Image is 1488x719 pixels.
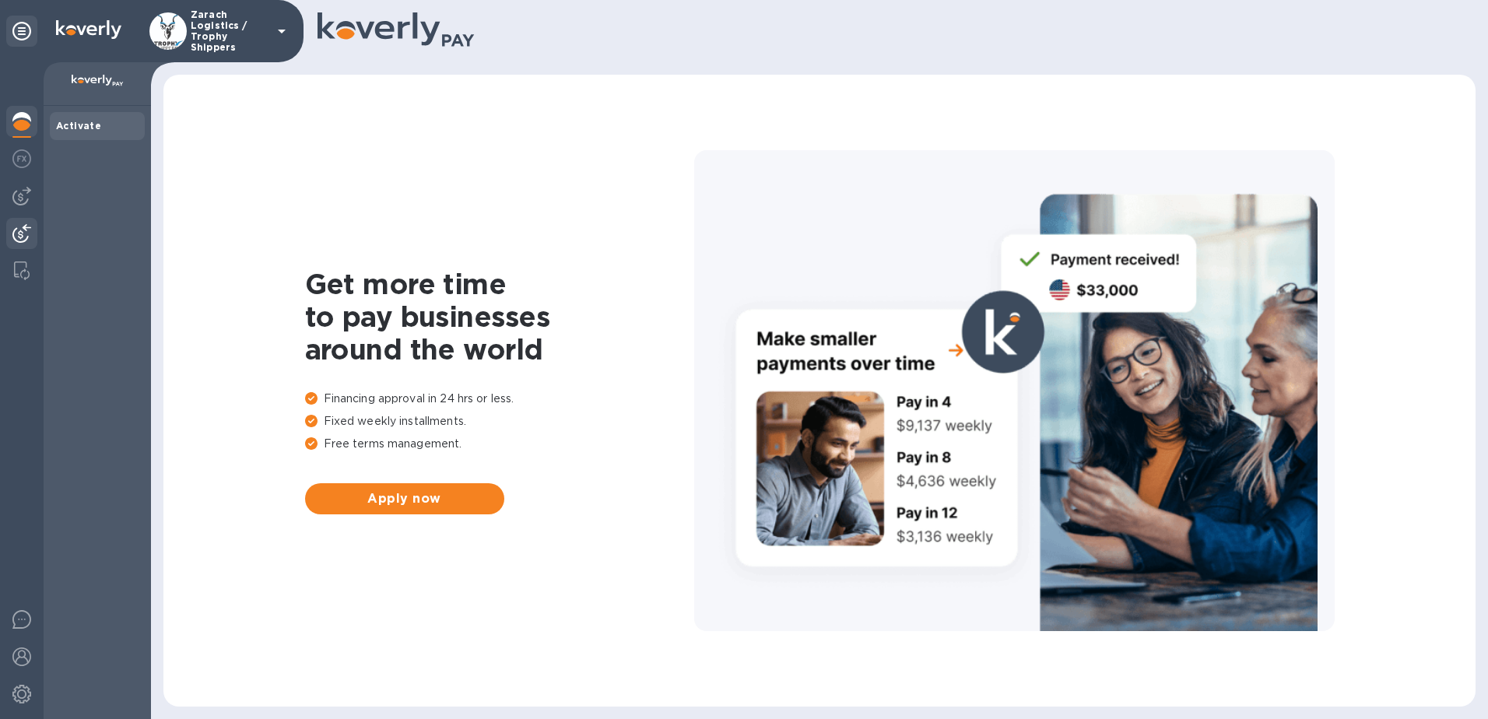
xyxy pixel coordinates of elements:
b: Activate [56,120,101,132]
h1: Get more time to pay businesses around the world [305,268,694,366]
p: Zarach Logistics / Trophy Shippers [191,9,268,53]
img: Logo [56,20,121,39]
div: Unpin categories [6,16,37,47]
button: Apply now [305,483,504,514]
p: Free terms management. [305,436,694,452]
p: Fixed weekly installments. [305,413,694,430]
span: Apply now [318,489,492,508]
img: Foreign exchange [12,149,31,168]
p: Financing approval in 24 hrs or less. [305,391,694,407]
